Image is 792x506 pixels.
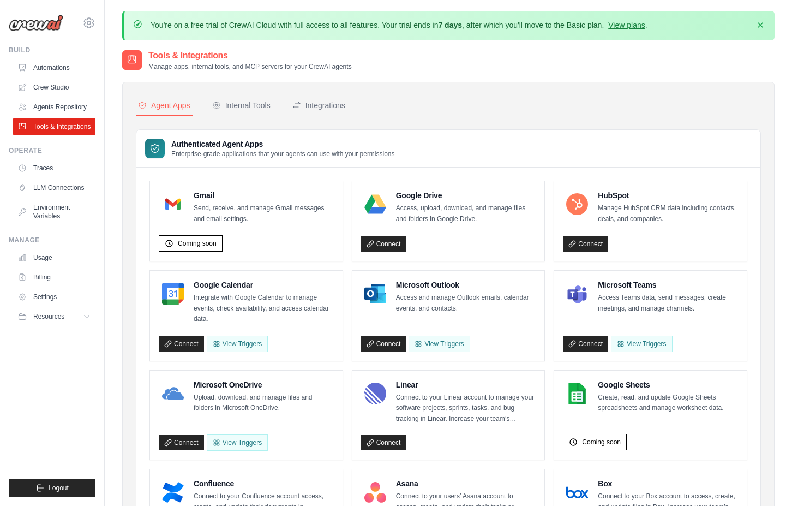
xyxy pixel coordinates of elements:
[611,336,672,352] : View Triggers
[598,392,738,414] p: Create, read, and update Google Sheets spreadsheets and manage worksheet data.
[598,279,738,290] h4: Microsoft Teams
[598,379,738,390] h4: Google Sheets
[361,336,406,352] a: Connect
[292,100,345,111] div: Integrations
[608,21,645,29] a: View plans
[9,15,63,31] img: Logo
[409,336,470,352] : View Triggers
[210,96,273,116] button: Internal Tools
[13,179,95,197] a: LLM Connections
[136,96,193,116] button: Agent Apps
[13,249,95,266] a: Usage
[194,293,334,325] p: Integrate with Google Calendar to manage events, check availability, and access calendar data.
[566,383,588,404] img: Google Sheets Logo
[151,20,647,31] p: You're on a free trial of CrewAI Cloud with full access to all features. Your trial ends in , aft...
[563,236,608,252] a: Connect
[159,435,204,450] a: Connect
[361,236,406,252] a: Connect
[598,293,738,314] p: Access Teams data, send messages, create meetings, and manage channels.
[396,203,536,224] p: Access, upload, download, and manage files and folders in Google Drive.
[438,21,462,29] strong: 7 days
[290,96,347,116] button: Integrations
[9,46,95,55] div: Build
[396,392,536,425] p: Connect to your Linear account to manage your software projects, sprints, tasks, and bug tracking...
[364,283,386,305] img: Microsoft Outlook Logo
[361,435,406,450] a: Connect
[9,146,95,155] div: Operate
[162,481,184,503] img: Confluence Logo
[49,484,69,492] span: Logout
[598,190,738,201] h4: HubSpot
[566,481,588,503] img: Box Logo
[566,283,588,305] img: Microsoft Teams Logo
[194,379,334,390] h4: Microsoft OneDrive
[396,190,536,201] h4: Google Drive
[194,392,334,414] p: Upload, download, and manage files and folders in Microsoft OneDrive.
[582,438,621,447] span: Coming soon
[162,383,184,404] img: Microsoft OneDrive Logo
[194,279,334,290] h4: Google Calendar
[364,193,386,215] img: Google Drive Logo
[13,159,95,177] a: Traces
[563,336,608,352] a: Connect
[178,239,217,248] span: Coming soon
[212,100,271,111] div: Internal Tools
[364,481,386,503] img: Asana Logo
[598,478,738,489] h4: Box
[13,118,95,135] a: Tools & Integrations
[194,478,334,489] h4: Confluence
[171,139,395,150] h3: Authenticated Agent Apps
[194,203,334,224] p: Send, receive, and manage Gmail messages and email settings.
[13,98,95,116] a: Agents Repository
[171,150,395,158] p: Enterprise-grade applications that your agents can use with your permissions
[159,336,204,352] a: Connect
[566,193,588,215] img: HubSpot Logo
[162,283,184,305] img: Google Calendar Logo
[13,59,95,76] a: Automations
[9,236,95,245] div: Manage
[138,100,190,111] div: Agent Apps
[396,293,536,314] p: Access and manage Outlook emails, calendar events, and contacts.
[364,383,386,404] img: Linear Logo
[9,479,95,497] button: Logout
[13,199,95,225] a: Environment Variables
[13,79,95,96] a: Crew Studio
[33,312,64,321] span: Resources
[13,288,95,306] a: Settings
[207,434,268,451] : View Triggers
[148,49,352,62] h2: Tools & Integrations
[598,203,738,224] p: Manage HubSpot CRM data including contacts, deals, and companies.
[396,379,536,390] h4: Linear
[194,190,334,201] h4: Gmail
[207,336,268,352] button: View Triggers
[13,308,95,325] button: Resources
[396,478,536,489] h4: Asana
[13,269,95,286] a: Billing
[162,193,184,215] img: Gmail Logo
[148,62,352,71] p: Manage apps, internal tools, and MCP servers for your CrewAI agents
[396,279,536,290] h4: Microsoft Outlook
